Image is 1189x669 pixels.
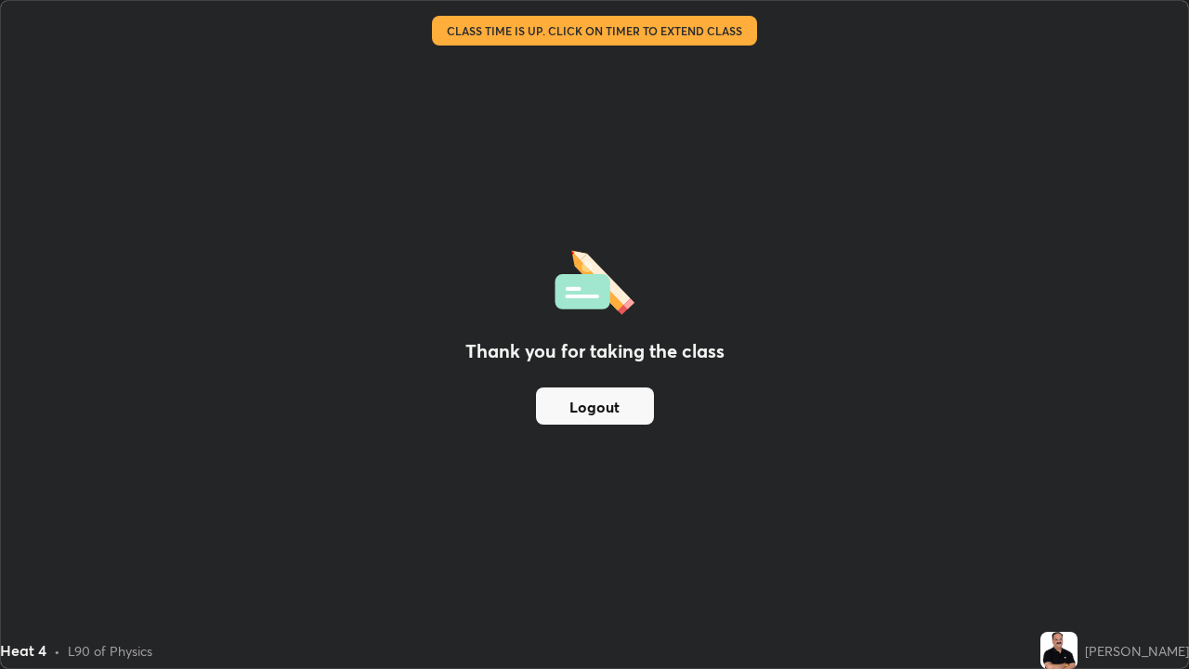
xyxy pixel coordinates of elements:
button: Logout [536,387,654,425]
h2: Thank you for taking the class [465,337,725,365]
div: L90 of Physics [68,641,152,661]
img: offlineFeedback.1438e8b3.svg [555,244,634,315]
div: [PERSON_NAME] [1085,641,1189,661]
div: • [54,641,60,661]
img: 605ba8bc909545269ef7945e2730f7c4.jpg [1040,632,1078,669]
